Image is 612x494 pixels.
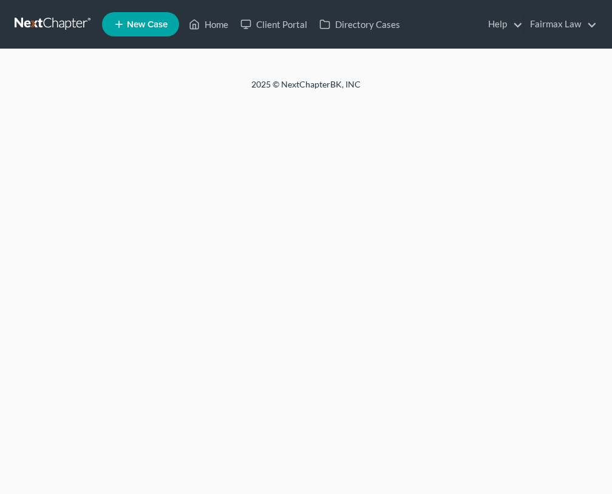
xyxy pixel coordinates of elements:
[482,13,523,35] a: Help
[234,13,313,35] a: Client Portal
[102,12,179,36] new-legal-case-button: New Case
[313,13,406,35] a: Directory Cases
[15,78,597,100] div: 2025 © NextChapterBK, INC
[183,13,234,35] a: Home
[524,13,597,35] a: Fairmax Law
